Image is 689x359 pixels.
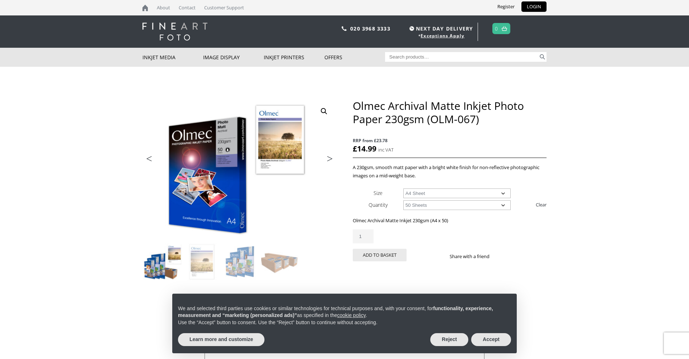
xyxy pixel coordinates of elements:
a: Register [492,1,520,12]
a: cookie policy [337,312,366,318]
div: Notice [167,288,522,359]
a: 020 3968 3333 [350,25,390,32]
a: 0 [495,23,498,34]
a: Inkjet Media [142,48,203,67]
img: Olmec Archival Matte Inkjet Photo Paper 230gsm (OLM-067) - Image 2 [182,243,221,281]
h1: Olmec Archival Matte Inkjet Photo Paper 230gsm (OLM-067) [353,99,547,126]
a: View full-screen image gallery [318,105,331,118]
a: Offers [324,48,385,67]
input: Product quantity [353,229,374,243]
img: email sharing button [515,253,521,259]
img: phone.svg [342,26,347,31]
img: twitter sharing button [507,253,512,259]
label: Quantity [369,201,388,208]
button: Accept [471,333,511,346]
img: time.svg [409,26,414,31]
strong: functionality, experience, measurement and “marketing (personalized ads)” [178,306,493,318]
button: Search [538,52,547,62]
label: Size [374,190,383,196]
img: Olmec Archival Matte Inkjet Photo Paper 230gsm (OLM-067) [143,243,182,281]
span: NEXT DAY DELIVERY [408,24,473,33]
span: RRP from £23.78 [353,136,547,145]
a: Clear options [536,199,547,210]
a: LOGIN [521,1,547,12]
img: basket.svg [502,26,507,31]
p: A 230gsm, smooth matt paper with a bright white finish for non-reflective photographic images on ... [353,163,547,180]
button: Add to basket [353,249,407,261]
p: We and selected third parties use cookies or similar technologies for technical purposes and, wit... [178,305,511,319]
span: £ [353,144,357,154]
img: Olmec Archival Matte Inkjet Photo Paper 230gsm (OLM-067) - Image 3 [222,243,261,281]
button: Learn more and customize [178,333,264,346]
p: Olmec Archival Matte Inkjet 230gsm (A4 x 50) [353,216,547,225]
img: logo-white.svg [142,23,207,41]
a: Exceptions Apply [421,33,464,39]
img: Olmec Archival Matte Inkjet Photo Paper 230gsm (OLM-067) - Image 4 [261,243,300,281]
a: Image Display [203,48,264,67]
button: Reject [430,333,468,346]
img: facebook sharing button [498,253,504,259]
img: Olmec-Photo-Matte-Archival-230gsm_OLM-67_Sheet-Format-Inkjet-Photo-Paper [142,99,336,242]
p: Share with a friend [450,252,498,261]
input: Search products… [385,52,539,62]
bdi: 14.99 [353,144,376,154]
a: Inkjet Printers [264,48,324,67]
p: Use the “Accept” button to consent. Use the “Reject” button to continue without accepting. [178,319,511,326]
